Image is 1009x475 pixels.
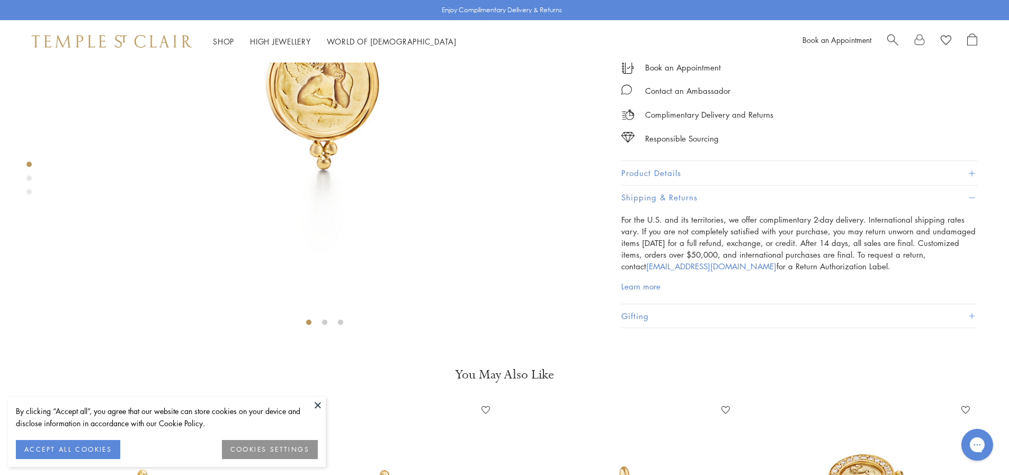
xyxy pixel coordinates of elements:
p: For the U.S. and its territories, we offer complimentary 2-day delivery. International shipping r... [621,214,977,272]
img: icon_delivery.svg [621,108,635,121]
button: COOKIES SETTINGS [222,440,318,459]
a: ShopShop [213,36,234,47]
iframe: Gorgias live chat messenger [956,425,998,464]
h3: You May Also Like [42,366,967,383]
img: icon_sourcing.svg [621,132,635,143]
img: icon_appointment.svg [621,61,634,74]
a: Search [887,33,898,49]
a: Open Shopping Bag [967,33,977,49]
div: By clicking “Accept all”, you agree that our website can store cookies on your device and disclos... [16,405,318,429]
a: High JewelleryHigh Jewellery [250,36,311,47]
a: Learn more [621,281,660,292]
div: Product gallery navigation [26,159,32,203]
button: ACCEPT ALL COOKIES [16,440,120,459]
div: Responsible Sourcing [645,132,719,145]
a: View Wishlist [941,33,951,49]
button: Product Details [621,162,977,186]
div: Contact an Ambassador [645,84,730,98]
a: Book an Appointment [645,62,721,74]
button: Shipping & Returns [621,186,977,210]
p: Enjoy Complimentary Delivery & Returns [442,5,562,15]
button: Gifting [621,304,977,328]
img: MessageIcon-01_2.svg [621,84,632,95]
a: [EMAIL_ADDRESS][DOMAIN_NAME] [646,261,776,271]
img: Temple St. Clair [32,35,192,48]
a: Book an Appointment [802,34,871,45]
p: Complimentary Delivery and Returns [645,108,773,121]
a: World of [DEMOGRAPHIC_DATA]World of [DEMOGRAPHIC_DATA] [327,36,457,47]
nav: Main navigation [213,35,457,48]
